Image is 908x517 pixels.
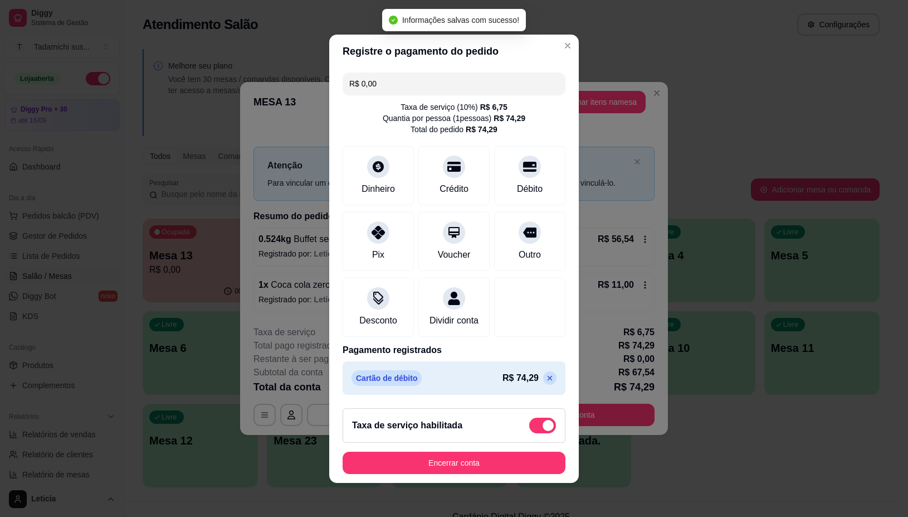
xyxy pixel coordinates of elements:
h2: Taxa de serviço habilitada [352,419,462,432]
div: Quantia por pessoa ( 1 pessoas) [383,113,525,124]
span: Informações salvas com sucesso! [402,16,519,25]
div: R$ 74,29 [466,124,497,135]
header: Registre o pagamento do pedido [329,35,579,68]
span: check-circle [389,16,398,25]
div: Taxa de serviço ( 10 %) [401,102,507,113]
div: Voucher [438,248,471,262]
div: R$ 74,29 [494,113,525,124]
p: R$ 74,29 [502,371,539,385]
button: Encerrar conta [343,452,565,474]
div: Dividir conta [429,314,479,327]
div: Total do pedido [411,124,497,135]
p: Pagamento registrados [343,344,565,357]
div: Desconto [359,314,397,327]
div: Pix [372,248,384,262]
div: Crédito [440,182,468,196]
p: Cartão de débito [352,370,422,386]
div: Débito [517,182,543,196]
div: R$ 6,75 [480,102,507,113]
div: Dinheiro [362,182,395,196]
button: Close [559,37,577,55]
div: Outro [519,248,541,262]
input: Ex.: hambúrguer de cordeiro [349,73,559,95]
